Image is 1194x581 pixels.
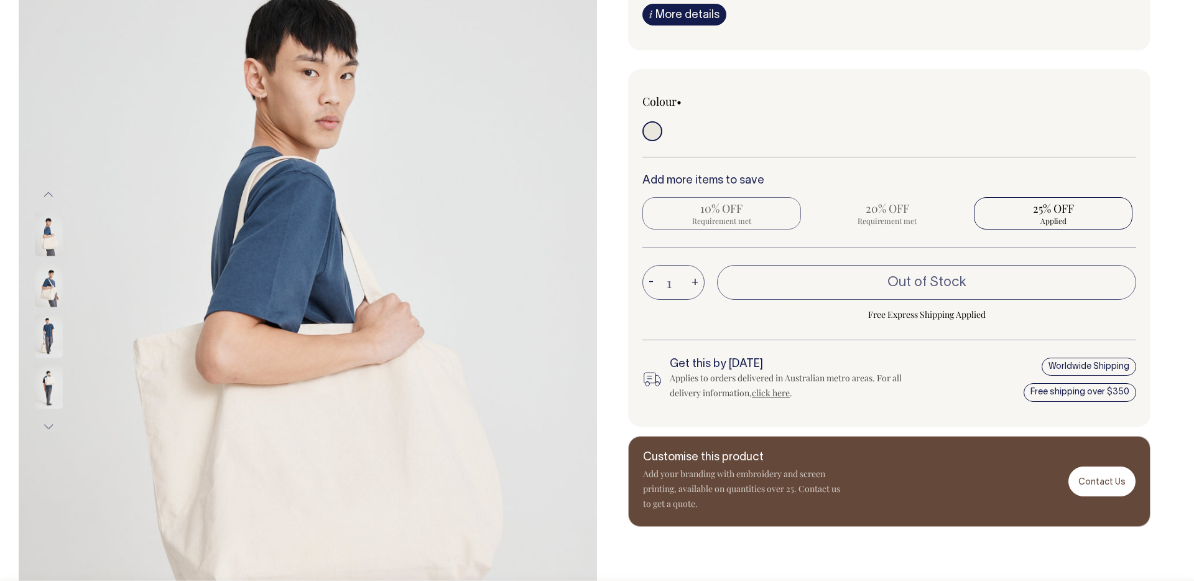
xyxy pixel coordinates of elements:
img: natural [35,315,63,358]
img: natural [35,213,63,256]
input: 10% OFF Requirement met [642,197,801,230]
img: natural [35,366,63,409]
p: Add your branding with embroidery and screen printing, available on quantities over 25. Contact u... [643,467,842,511]
span: i [649,7,652,21]
span: Out of Stock [887,276,966,289]
div: Applies to orders delivered in Australian metro areas. For all delivery information, . [670,371,912,401]
a: Contact Us [1068,467,1136,496]
button: Next [39,413,58,441]
span: Requirement met [815,216,961,226]
div: Colour [642,94,840,109]
span: Free Express Shipping Applied [717,307,1136,322]
h6: Get this by [DATE] [670,358,912,371]
a: iMore details [642,4,726,26]
button: + [685,270,705,295]
span: Applied [980,216,1126,226]
button: Previous [39,181,58,209]
span: 10% OFF [649,201,795,216]
span: Requirement met [649,216,795,226]
span: • [677,94,682,109]
a: click here [752,387,790,399]
img: natural [35,264,63,307]
input: 20% OFF Requirement met [808,197,967,230]
span: 25% OFF [980,201,1126,216]
h6: Customise this product [643,452,842,464]
button: - [642,270,660,295]
h6: Add more items to save [642,175,1136,187]
input: 25% OFF Applied [974,197,1132,230]
button: Out of Stock [717,265,1136,300]
span: 20% OFF [815,201,961,216]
